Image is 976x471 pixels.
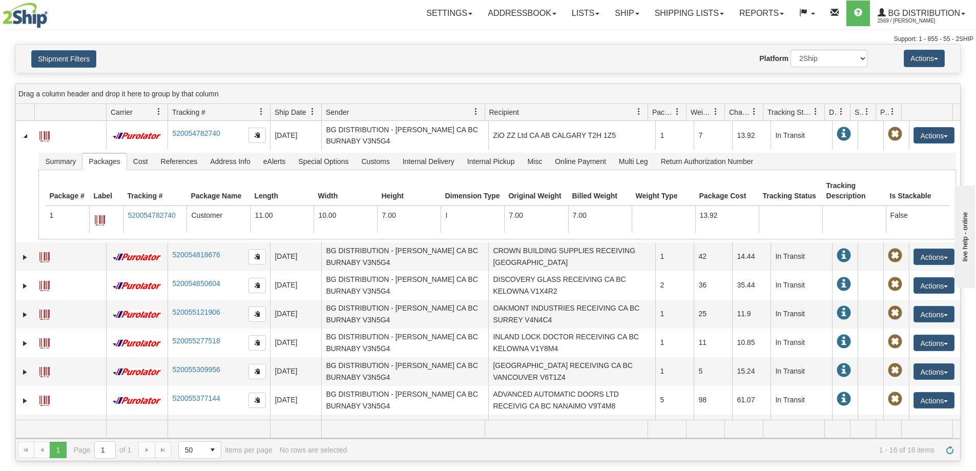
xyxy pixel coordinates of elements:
td: [GEOGRAPHIC_DATA] RECEIVING CA BC VANCOUVER V6T1Z4 [488,357,655,386]
td: False [886,206,949,233]
th: Is Stackable [886,176,949,206]
td: I [441,206,504,233]
td: CROWN BUILDING SUPPLIES RECEIVING [GEOGRAPHIC_DATA] [488,242,655,271]
th: Label [89,176,123,206]
span: select [204,442,221,458]
span: Return Authorization Number [655,153,760,170]
a: Label [39,276,50,293]
button: Actions [904,50,945,67]
span: Charge [729,107,751,117]
td: [DATE] [270,357,321,386]
div: live help - online [8,9,95,16]
td: In Transit [771,242,832,271]
span: References [155,153,204,170]
button: Copy to clipboard [248,128,266,143]
a: 520054782740 [172,129,220,137]
th: Tracking # [123,176,186,206]
span: Recipient [489,107,519,117]
span: Page sizes drop down [178,441,221,459]
span: 2569 / [PERSON_NAME] [878,16,954,26]
td: [DATE] [270,121,321,150]
a: 520054782740 [128,211,175,219]
th: Package Name [186,176,250,206]
td: 61.07 [732,386,771,415]
td: [DATE] [270,329,321,357]
button: Shipment Filters [31,50,96,68]
a: Sender filter column settings [467,103,485,120]
td: 7.00 [377,206,441,233]
td: In Transit [771,415,832,443]
span: Pickup Not Assigned [888,127,902,141]
th: Original Weight [504,176,568,206]
td: In Transit [771,357,832,386]
a: Expand [20,396,30,406]
td: 1 [655,415,694,443]
span: Internal Pickup [461,153,521,170]
td: 2 [655,271,694,300]
input: Page 1 [95,442,115,458]
span: Sender [326,107,349,117]
a: Shipment Issues filter column settings [858,103,876,120]
img: 11 - Purolator [111,282,163,290]
span: In Transit [837,127,851,141]
td: 98 [694,386,732,415]
td: 13.92 [695,206,759,233]
td: BG DISTRIBUTION - [PERSON_NAME] CA BC BURNABY V3N5G4 [321,415,488,443]
td: DISCOVERY GLASS RECEIVING CA BC KELOWNA V1X4R2 [488,271,655,300]
span: Misc [521,153,548,170]
td: ADVANCED AUTOMATIC DOORS LTD RECEIVIG CA BC NANAIMO V9T4M8 [488,386,655,415]
td: 1 [655,242,694,271]
a: Recipient filter column settings [630,103,648,120]
td: BG DISTRIBUTION - [PERSON_NAME] CA BC BURNABY V3N5G4 [321,242,488,271]
span: Cost [127,153,154,170]
span: In Transit [837,277,851,292]
a: Label [39,362,50,379]
span: Multi Leg [613,153,654,170]
span: Special Options [292,153,355,170]
a: 520055309956 [172,365,220,374]
span: Pickup Not Assigned [888,335,902,349]
td: 15.24 [732,357,771,386]
td: 1 [655,300,694,329]
span: In Transit [837,363,851,378]
td: 10.85 [732,329,771,357]
a: Charge filter column settings [745,103,763,120]
iframe: chat widget [952,183,975,288]
td: 11.00 [250,206,314,233]
button: Copy to clipboard [248,335,266,351]
span: Pickup Not Assigned [888,277,902,292]
button: Actions [913,392,954,408]
td: [DATE] [270,415,321,443]
span: Packages [652,107,674,117]
a: Label [39,248,50,264]
button: Actions [913,249,954,265]
td: 25 [694,300,732,329]
span: Pickup Status [880,107,889,117]
a: Weight filter column settings [707,103,724,120]
a: Tracking Status filter column settings [807,103,824,120]
td: In Transit [771,271,832,300]
th: Dimension Type [441,176,504,206]
img: 11 - Purolator [111,253,163,261]
span: Pickup Not Assigned [888,306,902,320]
span: Delivery Status [829,107,838,117]
a: Expand [20,281,30,291]
td: 11.9 [732,300,771,329]
td: 1 [655,121,694,150]
a: 520055277518 [172,337,220,345]
label: Platform [759,53,788,64]
td: BG DISTRIBUTION - [PERSON_NAME] CA BC BURNABY V3N5G4 [321,357,488,386]
span: Carrier [111,107,133,117]
a: Label [39,391,50,407]
a: 520054850604 [172,279,220,288]
a: Expand [20,252,30,262]
span: Pickup Not Assigned [888,363,902,378]
td: BG DISTRIBUTION - [PERSON_NAME] CA BC BURNABY V3N5G4 [321,271,488,300]
a: Expand [20,310,30,320]
div: Support: 1 - 855 - 55 - 2SHIP [3,35,973,44]
td: In Transit [771,121,832,150]
td: ZiO ZZ Ltd CA AB CALGARY T2H 1Z5 [488,121,655,150]
button: Copy to clipboard [248,306,266,322]
a: Pickup Status filter column settings [884,103,901,120]
img: 11 - Purolator [111,397,163,404]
